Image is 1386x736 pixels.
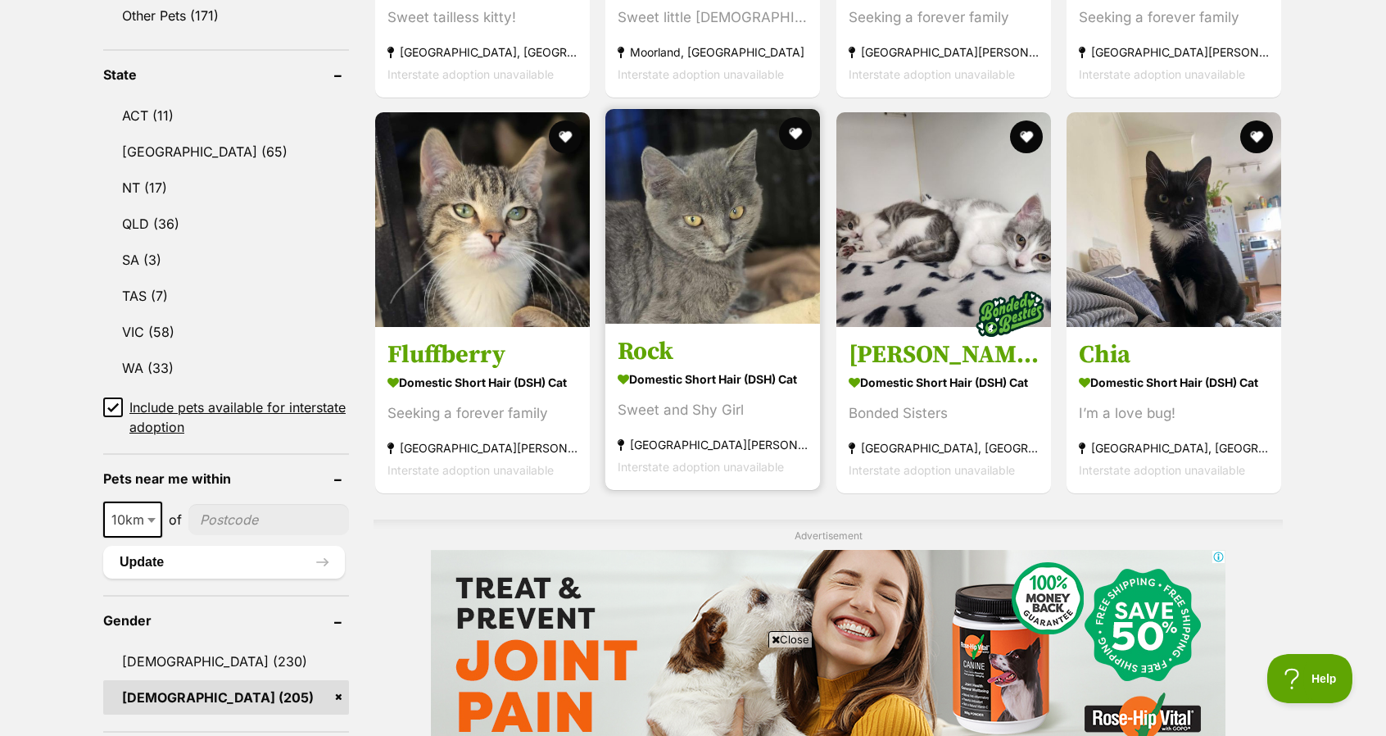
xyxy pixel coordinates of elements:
[188,504,349,535] input: postcode
[1079,402,1269,425] div: I’m a love bug!
[1079,6,1269,28] div: Seeking a forever family
[849,370,1039,394] strong: Domestic Short Hair (DSH) Cat
[849,402,1039,425] div: Bonded Sisters
[103,279,349,313] a: TAS (7)
[849,6,1039,28] div: Seeking a forever family
[387,402,577,425] div: Seeking a forever family
[780,117,813,150] button: favourite
[387,6,577,28] div: Sweet tailless kitty!
[375,112,590,327] img: Fluffberry - Domestic Short Hair (DSH) Cat
[375,327,590,493] a: Fluffberry Domestic Short Hair (DSH) Cat Seeking a forever family [GEOGRAPHIC_DATA][PERSON_NAME][...
[1079,437,1269,459] strong: [GEOGRAPHIC_DATA], [GEOGRAPHIC_DATA]
[1240,120,1273,153] button: favourite
[387,40,577,62] strong: [GEOGRAPHIC_DATA], [GEOGRAPHIC_DATA]
[103,207,349,241] a: QLD (36)
[618,40,808,62] strong: Moorland, [GEOGRAPHIC_DATA]
[1079,66,1245,80] span: Interstate adoption unavailable
[387,463,554,477] span: Interstate adoption unavailable
[618,66,784,80] span: Interstate adoption unavailable
[618,434,808,456] strong: [GEOGRAPHIC_DATA][PERSON_NAME][GEOGRAPHIC_DATA]
[618,399,808,421] div: Sweet and Shy Girl
[103,680,349,715] a: [DEMOGRAPHIC_DATA] (205)
[849,437,1039,459] strong: [GEOGRAPHIC_DATA], [GEOGRAPHIC_DATA]
[103,98,349,133] a: ACT (11)
[103,351,349,385] a: WA (33)
[605,109,820,324] img: Rock - Domestic Short Hair (DSH) Cat
[1079,339,1269,370] h3: Chia
[103,546,345,579] button: Update
[129,398,349,437] span: Include pets available for interstate adoption
[768,631,813,647] span: Close
[549,120,582,153] button: favourite
[1010,120,1043,153] button: favourite
[169,510,182,529] span: of
[1067,327,1281,493] a: Chia Domestic Short Hair (DSH) Cat I’m a love bug! [GEOGRAPHIC_DATA], [GEOGRAPHIC_DATA] Interstat...
[618,6,808,28] div: Sweet little [DEMOGRAPHIC_DATA]
[103,67,349,82] header: State
[387,339,577,370] h3: Fluffberry
[849,339,1039,370] h3: [PERSON_NAME] and [PERSON_NAME]
[387,370,577,394] strong: Domestic Short Hair (DSH) Cat
[103,398,349,437] a: Include pets available for interstate adoption
[1067,112,1281,327] img: Chia - Domestic Short Hair (DSH) Cat
[836,112,1051,327] img: Bella and Rosalie - Domestic Short Hair (DSH) Cat
[105,508,161,531] span: 10km
[103,644,349,679] a: [DEMOGRAPHIC_DATA] (230)
[387,437,577,459] strong: [GEOGRAPHIC_DATA][PERSON_NAME][GEOGRAPHIC_DATA]
[103,315,349,349] a: VIC (58)
[103,471,349,486] header: Pets near me within
[103,502,162,538] span: 10km
[849,463,1015,477] span: Interstate adoption unavailable
[969,273,1051,355] img: bonded besties
[103,134,349,169] a: [GEOGRAPHIC_DATA] (65)
[618,460,784,474] span: Interstate adoption unavailable
[387,66,554,80] span: Interstate adoption unavailable
[103,170,349,205] a: NT (17)
[1079,370,1269,394] strong: Domestic Short Hair (DSH) Cat
[1079,40,1269,62] strong: [GEOGRAPHIC_DATA][PERSON_NAME][GEOGRAPHIC_DATA]
[395,654,991,728] iframe: Advertisement
[1267,654,1353,703] iframe: Help Scout Beacon - Open
[849,66,1015,80] span: Interstate adoption unavailable
[849,40,1039,62] strong: [GEOGRAPHIC_DATA][PERSON_NAME][GEOGRAPHIC_DATA]
[836,327,1051,493] a: [PERSON_NAME] and [PERSON_NAME] Domestic Short Hair (DSH) Cat Bonded Sisters [GEOGRAPHIC_DATA], [...
[1079,463,1245,477] span: Interstate adoption unavailable
[103,613,349,628] header: Gender
[605,324,820,490] a: Rock Domestic Short Hair (DSH) Cat Sweet and Shy Girl [GEOGRAPHIC_DATA][PERSON_NAME][GEOGRAPHIC_D...
[103,243,349,277] a: SA (3)
[618,336,808,367] h3: Rock
[618,367,808,391] strong: Domestic Short Hair (DSH) Cat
